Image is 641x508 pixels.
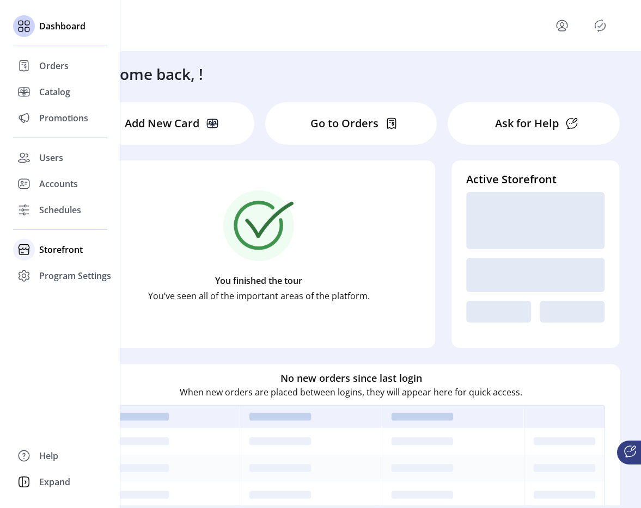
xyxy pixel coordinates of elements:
[39,177,78,190] span: Accounts
[39,243,83,256] span: Storefront
[125,115,199,132] p: Add New Card
[310,115,379,132] p: Go to Orders
[39,59,69,72] span: Orders
[591,17,609,34] button: Publisher Panel
[215,274,302,287] p: You finished the tour
[148,289,370,302] p: You’ve seen all of the important areas of the platform.
[180,386,522,399] p: When new orders are placed between logins, they will appear here for quick access.
[39,475,70,488] span: Expand
[466,171,605,188] h4: Active Storefront
[495,115,559,132] p: Ask for Help
[39,85,70,98] span: Catalog
[85,63,203,85] h3: Welcome back, !
[39,203,81,216] span: Schedules
[39,449,58,462] span: Help
[39,269,111,282] span: Program Settings
[280,371,422,386] h6: No new orders since last login
[553,17,571,34] button: menu
[39,111,88,125] span: Promotions
[39,20,86,33] span: Dashboard
[39,151,63,164] span: Users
